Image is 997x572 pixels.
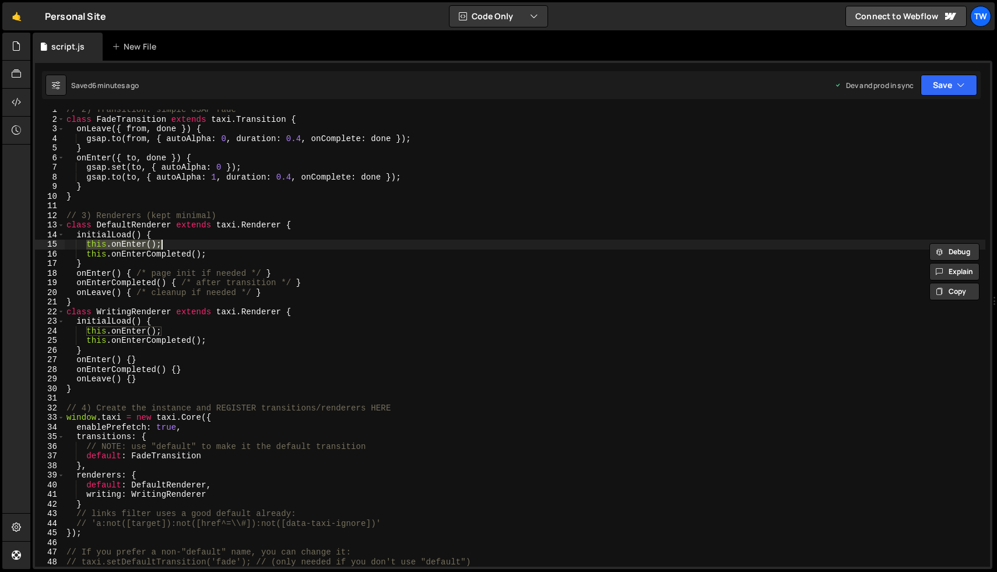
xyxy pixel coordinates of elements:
[929,243,980,261] button: Debug
[35,403,65,413] div: 32
[35,461,65,471] div: 38
[35,278,65,288] div: 19
[929,283,980,300] button: Copy
[2,2,31,30] a: 🤙
[35,384,65,394] div: 30
[35,423,65,433] div: 34
[35,288,65,298] div: 20
[35,134,65,144] div: 4
[35,394,65,403] div: 31
[845,6,967,27] a: Connect to Webflow
[35,355,65,365] div: 27
[35,297,65,307] div: 21
[35,471,65,480] div: 39
[35,327,65,336] div: 24
[35,173,65,183] div: 8
[35,153,65,163] div: 6
[51,41,85,52] div: script.js
[35,548,65,557] div: 47
[35,250,65,259] div: 16
[35,346,65,356] div: 26
[35,259,65,269] div: 17
[35,365,65,375] div: 28
[45,9,106,23] div: Personal Site
[35,413,65,423] div: 33
[35,124,65,134] div: 3
[35,182,65,192] div: 9
[35,500,65,510] div: 42
[35,192,65,202] div: 10
[35,269,65,279] div: 18
[35,557,65,567] div: 48
[35,307,65,317] div: 22
[35,211,65,221] div: 12
[970,6,991,27] a: Tw
[921,75,977,96] button: Save
[35,374,65,384] div: 29
[35,509,65,519] div: 43
[450,6,547,27] button: Code Only
[35,115,65,125] div: 2
[35,432,65,442] div: 35
[35,528,65,538] div: 45
[71,80,139,90] div: Saved
[92,80,139,90] div: 6 minutes ago
[35,143,65,153] div: 5
[35,451,65,461] div: 37
[35,230,65,240] div: 14
[35,480,65,490] div: 40
[35,442,65,452] div: 36
[35,336,65,346] div: 25
[35,105,65,115] div: 1
[35,490,65,500] div: 41
[35,519,65,529] div: 44
[35,220,65,230] div: 13
[112,41,161,52] div: New File
[929,263,980,280] button: Explain
[35,317,65,327] div: 23
[35,538,65,548] div: 46
[834,80,914,90] div: Dev and prod in sync
[35,163,65,173] div: 7
[35,201,65,211] div: 11
[35,240,65,250] div: 15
